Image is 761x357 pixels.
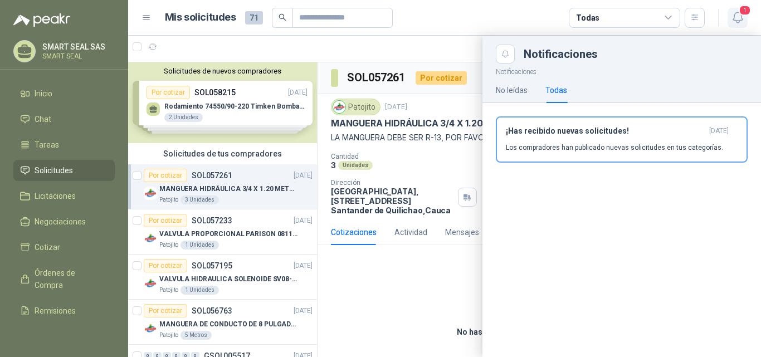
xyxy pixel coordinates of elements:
div: Todas [576,12,599,24]
span: Inicio [35,87,52,100]
span: Remisiones [35,305,76,317]
span: search [279,13,286,21]
a: Licitaciones [13,185,115,207]
div: Todas [545,84,567,96]
span: Cotizar [35,241,60,253]
a: Cotizar [13,237,115,258]
h1: Mis solicitudes [165,9,236,26]
img: Logo peakr [13,13,70,27]
h3: ¡Has recibido nuevas solicitudes! [506,126,705,136]
a: Solicitudes [13,160,115,181]
p: SMART SEAL [42,53,112,60]
span: 71 [245,11,263,25]
p: Notificaciones [482,63,761,77]
span: Chat [35,113,51,125]
span: Solicitudes [35,164,73,177]
a: Tareas [13,134,115,155]
div: No leídas [496,84,528,96]
p: SMART SEAL SAS [42,43,112,51]
p: Los compradores han publicado nuevas solicitudes en tus categorías. [506,143,723,153]
span: 1 [739,5,751,16]
a: Configuración [13,326,115,347]
span: Tareas [35,139,59,151]
div: Notificaciones [524,48,748,60]
a: Chat [13,109,115,130]
span: [DATE] [709,126,729,136]
a: Remisiones [13,300,115,321]
span: Negociaciones [35,216,86,228]
span: Licitaciones [35,190,76,202]
a: Órdenes de Compra [13,262,115,296]
button: 1 [728,8,748,28]
a: Inicio [13,83,115,104]
button: Close [496,45,515,63]
a: Negociaciones [13,211,115,232]
span: Órdenes de Compra [35,267,104,291]
button: ¡Has recibido nuevas solicitudes![DATE] Los compradores han publicado nuevas solicitudes en tus c... [496,116,748,163]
